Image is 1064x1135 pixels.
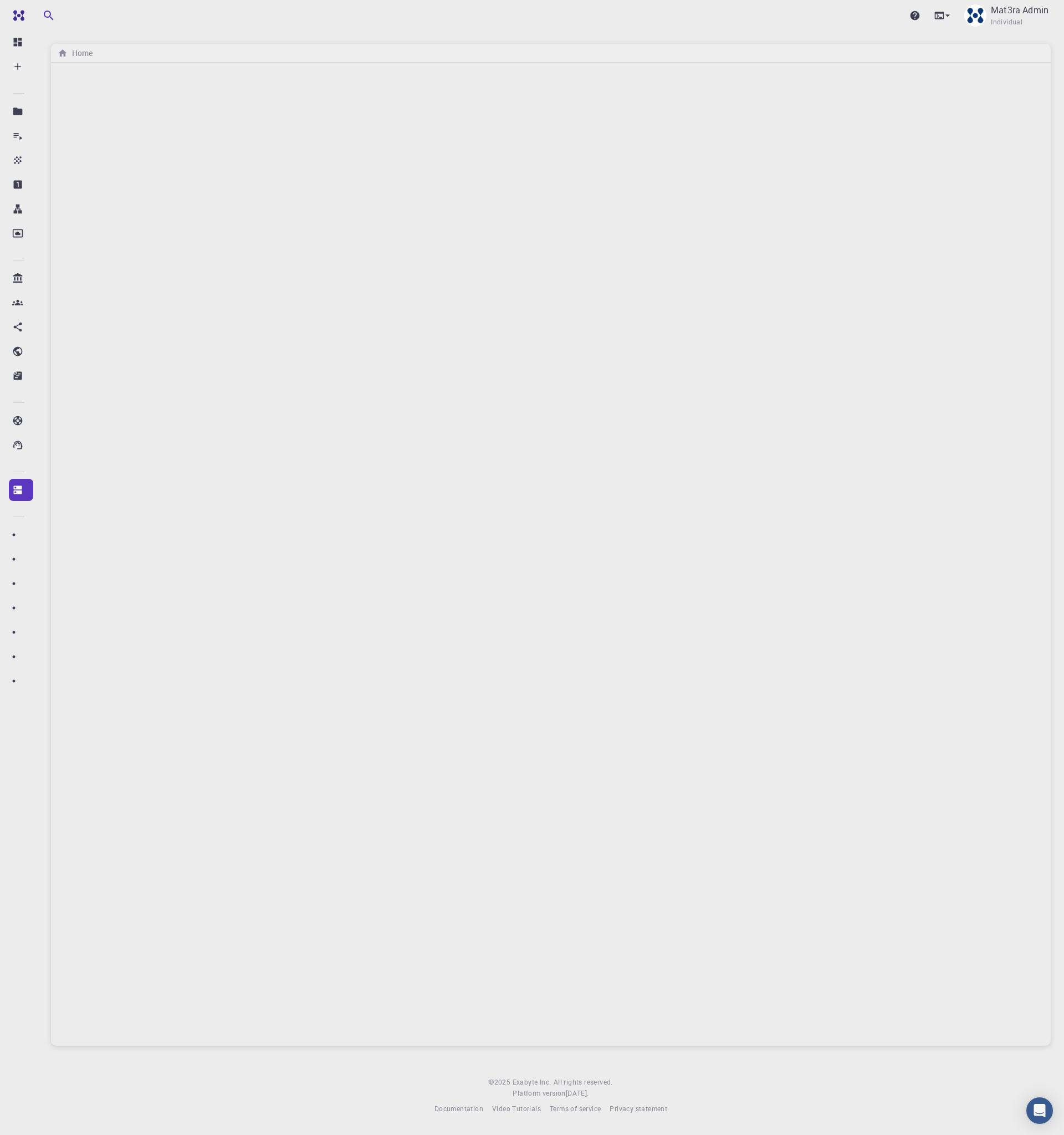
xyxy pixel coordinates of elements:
a: Privacy statement [610,1103,667,1114]
img: logo [9,10,24,21]
a: Video Tutorials [492,1103,541,1114]
span: Terms of service [550,1104,601,1113]
span: Individual [991,17,1022,28]
a: [DATE]. [566,1088,589,1099]
h6: Home [68,47,93,59]
a: Terms of service [550,1103,601,1114]
a: Exabyte Inc. [513,1077,551,1088]
div: Open Intercom Messenger [1026,1097,1053,1124]
p: Mat3ra Admin [991,3,1048,17]
span: All rights reserved. [554,1077,613,1088]
nav: breadcrumb [55,47,95,59]
span: © 2025 [489,1077,512,1088]
a: Documentation [434,1103,483,1114]
span: Documentation [434,1104,483,1113]
span: Exabyte Inc. [513,1077,551,1086]
span: [DATE] . [566,1088,589,1097]
span: Video Tutorials [492,1104,541,1113]
span: Platform version [513,1088,565,1099]
img: Mat3ra Admin [964,4,986,27]
span: Privacy statement [610,1104,667,1113]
